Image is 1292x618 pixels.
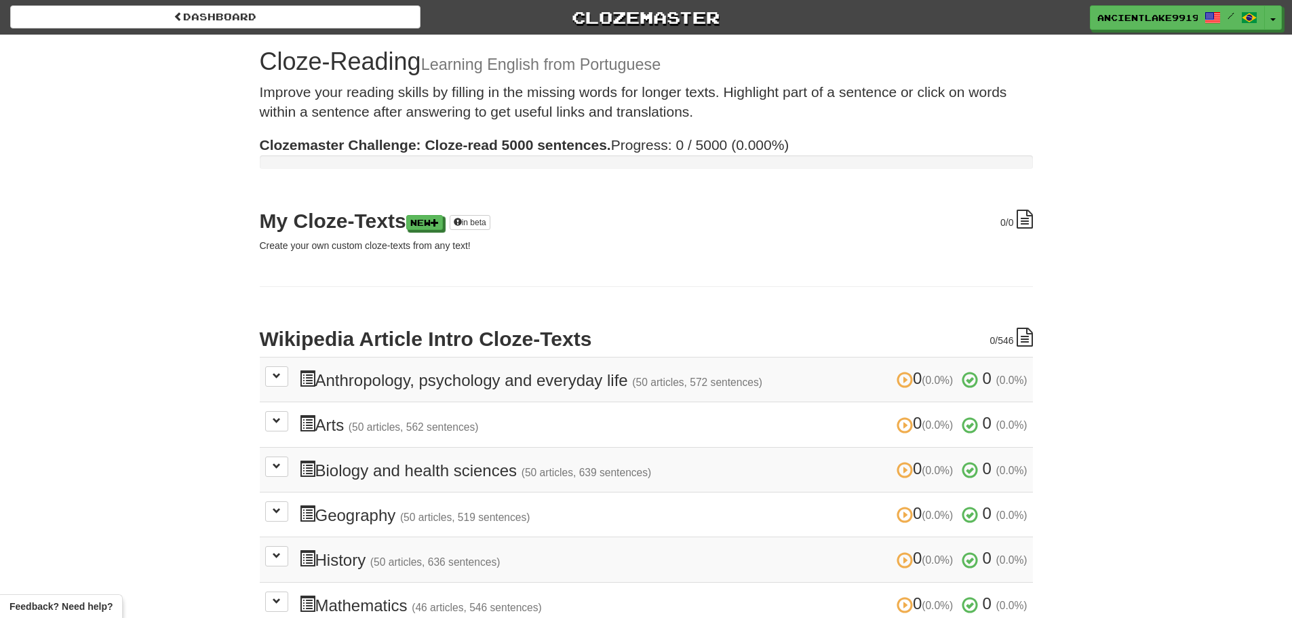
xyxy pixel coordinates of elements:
[897,594,958,613] span: 0
[996,374,1027,386] small: (0.0%)
[983,414,992,432] span: 0
[450,215,490,230] a: in beta
[983,369,992,387] span: 0
[897,459,958,478] span: 0
[983,549,992,567] span: 0
[299,414,1027,434] h3: Arts
[299,595,1027,615] h3: Mathematics
[441,5,851,29] a: Clozemaster
[260,137,789,153] span: Progress: 0 / 5000 (0.000%)
[1000,217,1006,228] span: 0
[406,215,443,230] a: New
[9,600,113,613] span: Open feedback widget
[260,82,1033,122] p: Improve your reading skills by filling in the missing words for longer texts. Highlight part of a...
[260,137,611,153] strong: Clozemaster Challenge: Cloze-read 5000 sentences.
[996,600,1027,611] small: (0.0%)
[1097,12,1198,24] span: AncientLake9919
[922,419,953,431] small: (0.0%)
[299,549,1027,569] h3: History
[996,465,1027,476] small: (0.0%)
[400,511,530,523] small: (50 articles, 519 sentences)
[260,48,1033,75] h1: Cloze-Reading
[632,376,762,388] small: (50 articles, 572 sentences)
[922,509,953,521] small: (0.0%)
[1228,11,1234,20] span: /
[897,369,958,387] span: 0
[260,328,1033,350] h2: Wikipedia Article Intro Cloze-Texts
[349,421,479,433] small: (50 articles, 562 sentences)
[983,504,992,522] span: 0
[897,504,958,522] span: 0
[1000,210,1032,229] div: /0
[922,374,953,386] small: (0.0%)
[996,554,1027,566] small: (0.0%)
[260,239,1033,252] p: Create your own custom cloze-texts from any text!
[299,370,1027,389] h3: Anthropology, psychology and everyday life
[522,467,652,478] small: (50 articles, 639 sentences)
[260,210,1033,232] h2: My Cloze-Texts
[922,465,953,476] small: (0.0%)
[983,459,992,478] span: 0
[990,328,1032,347] div: /546
[990,335,995,346] span: 0
[421,56,661,73] small: Learning English from Portuguese
[996,419,1027,431] small: (0.0%)
[299,505,1027,524] h3: Geography
[897,414,958,432] span: 0
[10,5,420,28] a: Dashboard
[922,600,953,611] small: (0.0%)
[983,594,992,613] span: 0
[897,549,958,567] span: 0
[996,509,1027,521] small: (0.0%)
[412,602,542,613] small: (46 articles, 546 sentences)
[922,554,953,566] small: (0.0%)
[1090,5,1265,30] a: AncientLake9919 /
[299,460,1027,480] h3: Biology and health sciences
[370,556,501,568] small: (50 articles, 636 sentences)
